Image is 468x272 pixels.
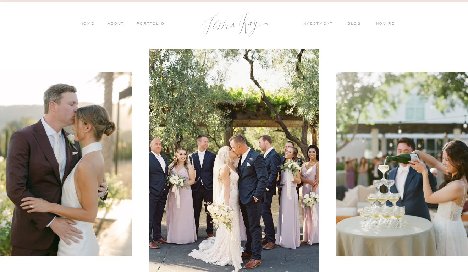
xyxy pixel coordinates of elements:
[136,21,165,27] a: PORTFOLIO
[302,21,336,27] a: investment
[374,21,398,27] a: inquire
[347,21,366,27] a: blog
[80,21,95,27] a: HOME
[106,21,124,27] a: ABOUT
